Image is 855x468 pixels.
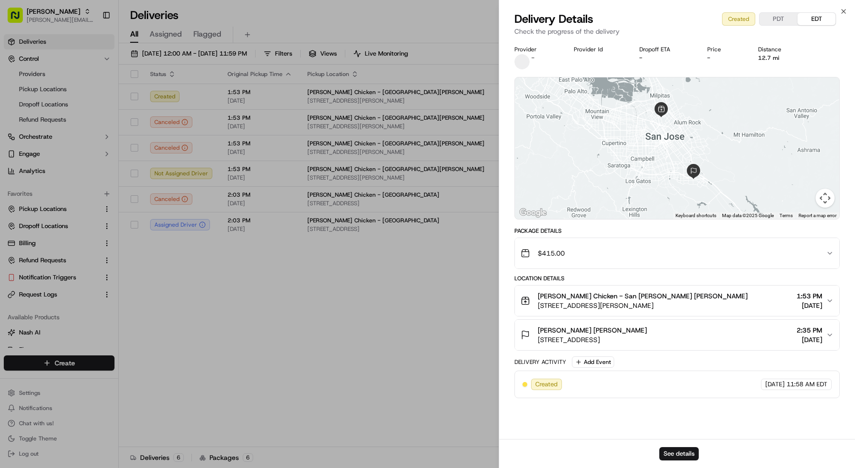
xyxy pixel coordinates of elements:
img: 1736555255976-a54dd68f-1ca7-489b-9aae-adbdc363a1c4 [9,91,27,108]
button: EDT [798,13,836,25]
button: Start new chat [161,94,173,105]
span: [DATE] [797,335,822,344]
div: Location Details [514,275,840,282]
span: 11:58 AM EDT [787,380,827,389]
span: [DATE] [70,147,90,155]
div: Provider Id [574,46,625,53]
span: [DATE] [66,173,85,181]
div: 12.7 mi [758,54,803,62]
div: Distance [758,46,803,53]
button: [PERSON_NAME] Chicken - San [PERSON_NAME] [PERSON_NAME][STREET_ADDRESS][PERSON_NAME]1:53 PM[DATE] [515,286,839,316]
a: Terms (opens in new tab) [779,213,793,218]
p: Check the progress of the delivery [514,27,840,36]
span: [DATE] [797,301,822,310]
div: Delivery Activity [514,358,566,366]
img: nakirzaman [9,138,25,153]
input: Got a question? Start typing here... [25,61,171,71]
div: Dropoff ETA [639,46,692,53]
img: ezil cloma [9,164,25,179]
button: [PERSON_NAME] [PERSON_NAME][STREET_ADDRESS]2:35 PM[DATE] [515,320,839,350]
span: • [65,147,68,155]
div: Provider [514,46,559,53]
span: 1:53 PM [797,291,822,301]
span: [STREET_ADDRESS][PERSON_NAME] [538,301,748,310]
div: - [707,54,743,62]
span: $415.00 [538,248,565,258]
span: [STREET_ADDRESS] [538,335,647,344]
div: We're available if you need us! [43,100,131,108]
span: - [532,54,534,62]
span: 2:35 PM [797,325,822,335]
button: See all [147,122,173,133]
span: [PERSON_NAME] [PERSON_NAME] [538,325,647,335]
a: Powered byPylon [67,235,115,243]
span: Pylon [95,236,115,243]
button: $415.00 [515,238,839,268]
button: Map camera controls [816,189,835,208]
div: Package Details [514,227,840,235]
span: Created [535,380,558,389]
div: Past conversations [9,124,64,131]
div: 📗 [9,213,17,221]
span: [DATE] [765,380,785,389]
p: Welcome 👋 [9,38,173,53]
img: Google [517,207,549,219]
span: ezil cloma [29,173,58,181]
button: Keyboard shortcuts [675,212,716,219]
a: Open this area in Google Maps (opens a new window) [517,207,549,219]
div: 💻 [80,213,88,221]
span: API Documentation [90,212,152,222]
span: Delivery Details [514,11,593,27]
a: Report a map error [798,213,836,218]
span: • [60,173,63,181]
button: See details [659,447,699,460]
img: 1727276513143-84d647e1-66c0-4f92-a045-3c9f9f5dfd92 [20,91,37,108]
span: Map data ©2025 Google [722,213,774,218]
div: Price [707,46,743,53]
div: - [639,54,692,62]
button: Add Event [572,356,614,368]
span: [PERSON_NAME] Chicken - San [PERSON_NAME] [PERSON_NAME] [538,291,748,301]
div: Start new chat [43,91,156,100]
span: nakirzaman [29,147,63,155]
img: Nash [9,10,28,29]
a: 💻API Documentation [76,209,156,226]
button: PDT [760,13,798,25]
span: Knowledge Base [19,212,73,222]
a: 📗Knowledge Base [6,209,76,226]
